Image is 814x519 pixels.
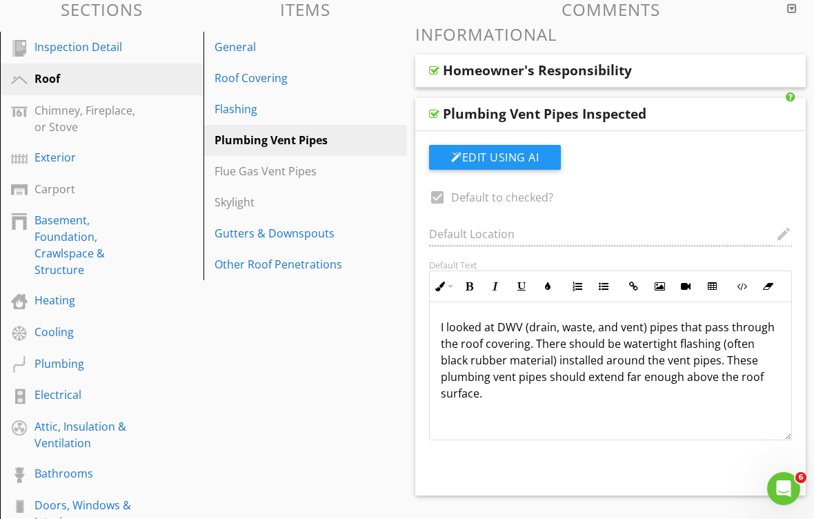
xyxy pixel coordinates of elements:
[215,101,348,117] div: Flashing
[215,39,348,55] div: General
[795,472,806,483] span: 6
[415,25,806,43] h3: Informational
[728,273,755,300] button: Code View
[430,273,456,300] button: Inline Style
[590,273,617,300] button: Unordered List
[646,273,673,300] button: Insert Image (⌘P)
[482,273,508,300] button: Italic (⌘I)
[34,212,138,278] div: Basement, Foundation, Crawlspace & Structure
[535,273,561,300] button: Colors
[34,181,138,197] div: Carport
[34,465,138,482] div: Bathrooms
[215,225,348,242] div: Gutters & Downspouts
[34,324,138,340] div: Cooling
[441,319,780,402] p: I looked at DWV (drain, waste, and vent) pipes that pass through the roof covering. There should ...
[34,70,138,87] div: Roof
[215,194,348,210] div: Skylight
[34,355,138,372] div: Plumbing
[34,418,138,451] div: Attic, Insulation & Ventilation
[429,259,792,271] div: Default Text
[215,70,348,86] div: Roof Covering
[34,292,138,309] div: Heating
[443,62,632,79] div: Homeowner's Responsibility
[34,39,138,55] div: Inspection Detail
[429,145,561,170] button: Edit Using AI
[215,256,348,273] div: Other Roof Penetrations
[673,273,699,300] button: Insert Video
[755,273,781,300] button: Clear Formatting
[508,273,535,300] button: Underline (⌘U)
[767,472,800,505] iframe: Intercom live chat
[620,273,646,300] button: Insert Link (⌘K)
[564,273,590,300] button: Ordered List
[34,386,138,403] div: Electrical
[34,149,138,166] div: Exterior
[443,106,646,122] div: Plumbing Vent Pipes Inspected
[215,163,348,179] div: Flue Gas Vent Pipes
[456,273,482,300] button: Bold (⌘B)
[215,132,348,148] div: Plumbing Vent Pipes
[699,273,725,300] button: Insert Table
[34,102,138,135] div: Chimney, Fireplace, or Stove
